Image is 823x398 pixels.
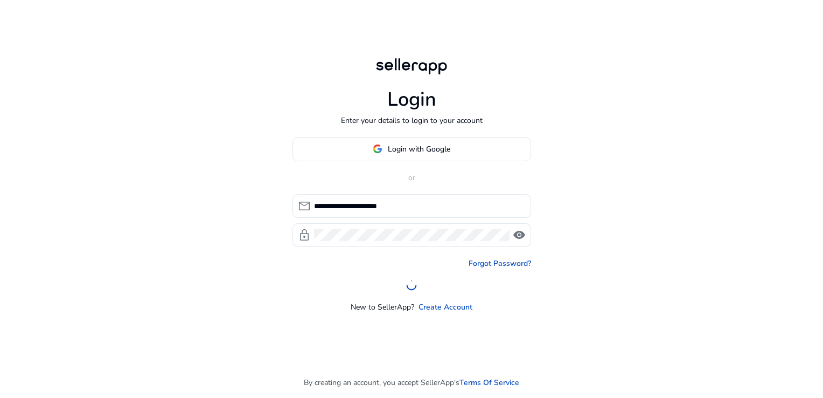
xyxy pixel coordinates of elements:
[298,229,311,242] span: lock
[419,301,472,313] a: Create Account
[292,137,531,161] button: Login with Google
[513,229,526,242] span: visibility
[292,172,531,183] p: or
[469,258,531,269] a: Forgot Password?
[373,144,382,154] img: google-logo.svg
[459,377,519,388] a: Terms Of Service
[388,143,450,155] span: Login with Google
[298,200,311,212] span: mail
[387,88,436,111] h1: Login
[351,301,414,313] p: New to SellerApp?
[341,115,483,126] p: Enter your details to login to your account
